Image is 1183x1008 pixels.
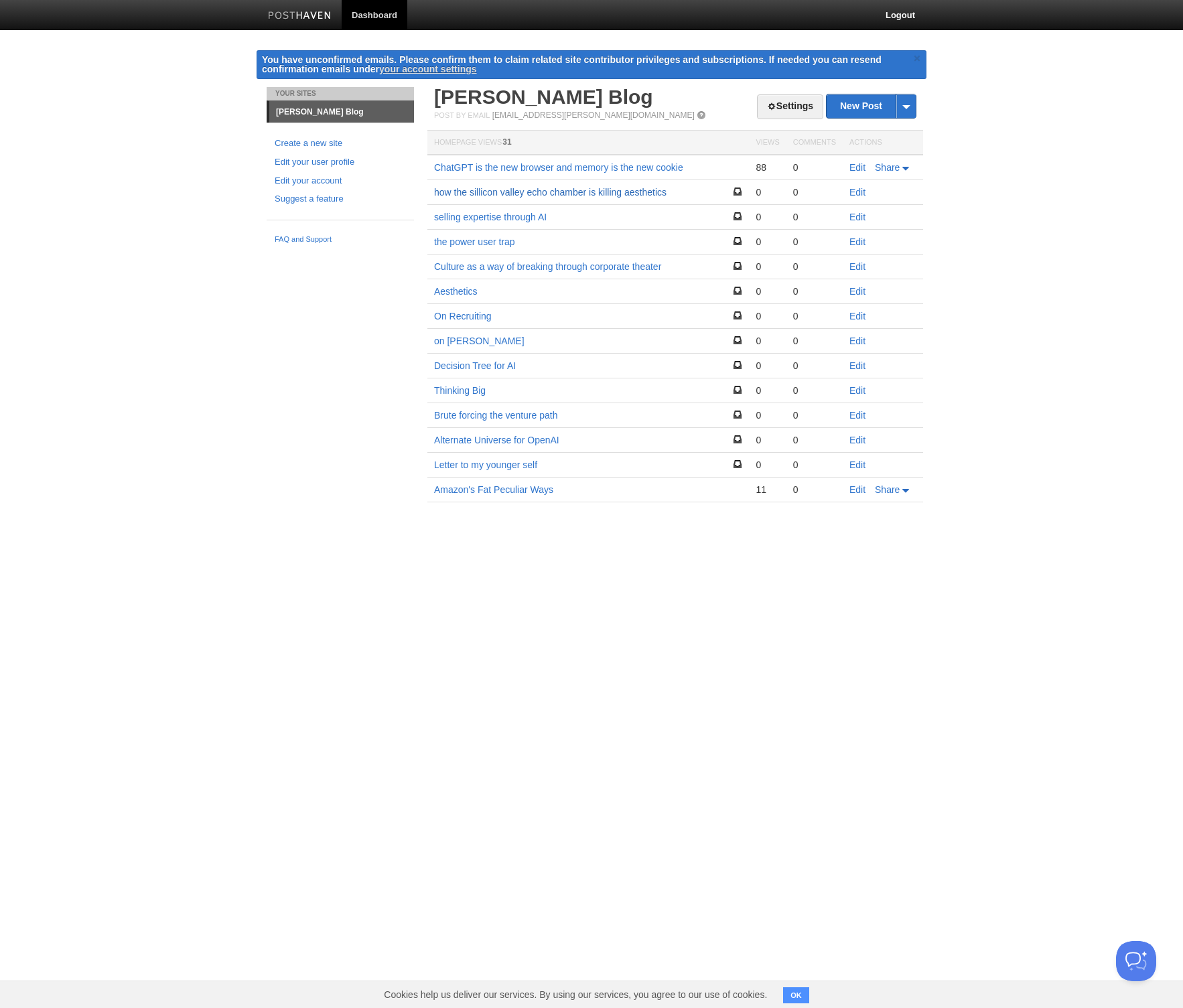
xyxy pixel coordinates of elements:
div: 0 [756,261,779,273]
div: 0 [793,484,836,496]
span: You have unconfirmed emails. Please confirm them to claim related site contributor privileges and... [262,54,882,74]
div: 0 [793,161,836,173]
div: 0 [793,211,836,223]
a: Decision Tree for AI [434,360,516,371]
a: Edit [849,236,865,247]
a: Edit [849,385,865,396]
img: Posthaven-bar [268,11,332,21]
div: 0 [756,310,779,322]
a: Brute forcing the venture path [434,410,557,421]
span: Share [875,484,900,495]
a: Edit [849,311,865,321]
th: Comments [786,131,843,155]
a: New Post [827,94,916,118]
div: 11 [756,484,779,496]
th: Homepage Views [427,131,749,155]
a: Create a new site [275,137,406,151]
a: Aesthetics [434,286,478,297]
div: 0 [756,459,779,471]
a: selling expertise through AI [434,212,547,222]
div: 0 [793,409,836,421]
a: Edit [849,336,865,346]
th: Actions [843,131,923,155]
a: On Recruiting [434,311,492,321]
a: Edit [849,435,865,445]
a: Edit [849,261,865,272]
div: 0 [756,236,779,248]
a: Edit [849,162,865,173]
a: [EMAIL_ADDRESS][PERSON_NAME][DOMAIN_NAME] [492,111,695,120]
span: Cookies help us deliver our services. By using our services, you agree to our use of cookies. [370,981,780,1008]
a: [PERSON_NAME] Blog [269,101,414,123]
a: Edit [849,484,865,495]
div: 0 [793,459,836,471]
span: 31 [502,137,511,147]
span: Share [875,162,900,173]
a: [PERSON_NAME] Blog [434,86,653,108]
div: 0 [793,384,836,397]
a: Edit your account [275,174,406,188]
a: FAQ and Support [275,234,406,246]
a: Edit [849,212,865,222]
div: 0 [793,236,836,248]
div: 0 [756,211,779,223]
div: 0 [756,360,779,372]
a: Edit [849,459,865,470]
div: 88 [756,161,779,173]
div: 0 [793,186,836,198]
iframe: Help Scout Beacon - Open [1116,941,1156,981]
div: 0 [793,360,836,372]
a: Edit [849,286,865,297]
a: Amazon's Fat Peculiar Ways [434,484,553,495]
a: Letter to my younger self [434,459,537,470]
div: 0 [793,261,836,273]
div: 0 [756,186,779,198]
a: ChatGPT is the new browser and memory is the new cookie [434,162,683,173]
a: Settings [757,94,823,119]
div: 0 [756,285,779,297]
span: Post by Email [434,111,490,119]
a: Edit [849,360,865,371]
a: Culture as a way of breaking through corporate theater [434,261,661,272]
div: 0 [756,335,779,347]
button: OK [783,987,809,1003]
div: 0 [793,310,836,322]
a: the power user trap [434,236,515,247]
a: Alternate Universe for OpenAI [434,435,559,445]
li: Your Sites [267,87,414,100]
a: Edit [849,187,865,198]
a: your account settings [379,64,476,74]
div: 0 [756,409,779,421]
a: how the sillicon valley echo chamber is killing aesthetics [434,187,667,198]
a: Suggest a feature [275,192,406,206]
a: Edit [849,410,865,421]
div: 0 [756,434,779,446]
div: 0 [793,285,836,297]
a: on [PERSON_NAME] [434,336,525,346]
div: 0 [756,384,779,397]
div: 0 [793,434,836,446]
a: × [911,50,923,67]
div: 0 [793,335,836,347]
th: Views [749,131,786,155]
a: Edit your user profile [275,155,406,169]
a: Thinking Big [434,385,486,396]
